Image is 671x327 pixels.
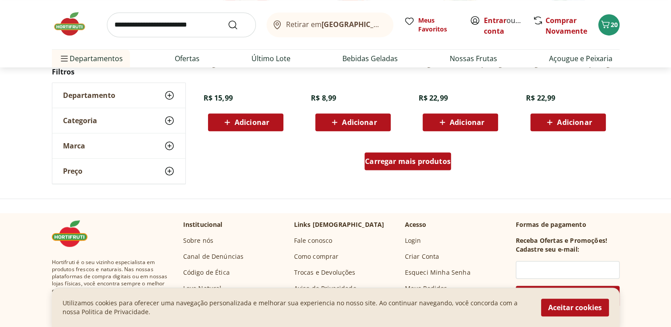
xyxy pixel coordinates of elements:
a: Código de Ética [183,268,230,277]
span: Categoria [63,116,97,125]
a: Leve Natural [183,284,222,293]
p: Utilizamos cookies para oferecer uma navegação personalizada e melhorar sua experiencia no nosso ... [63,299,530,316]
button: Departamento [52,83,185,108]
a: Como comprar [294,252,339,261]
button: Marca [52,133,185,158]
input: search [107,12,256,37]
span: Adicionar [342,119,377,126]
span: Preço [63,167,82,175]
b: [GEOGRAPHIC_DATA]/[GEOGRAPHIC_DATA] [322,19,471,29]
a: Criar Conta [405,252,439,261]
a: Bebidas Geladas [342,53,398,64]
p: Links [DEMOGRAPHIC_DATA] [294,220,385,229]
p: Formas de pagamento [516,220,620,229]
a: Esqueci Minha Senha [405,268,471,277]
h3: Receba Ofertas e Promoções! [516,236,607,245]
span: Departamento [63,91,115,100]
img: Hortifruti [52,220,96,247]
button: Adicionar [530,113,606,131]
a: Meus Favoritos [404,16,459,34]
span: R$ 22,99 [418,93,447,103]
span: Marca [63,141,85,150]
a: Ofertas [175,53,200,64]
a: Aviso de Privacidade [294,284,357,293]
span: Hortifruti é o seu vizinho especialista em produtos frescos e naturais. Nas nossas plataformas de... [52,259,169,308]
a: Nossas Frutas [450,53,497,64]
button: Cadastrar [516,286,620,307]
button: Aceitar cookies [541,299,609,316]
a: Comprar Novamente [545,16,587,36]
a: Açougue e Peixaria [549,53,612,64]
a: Entrar [484,16,506,25]
a: Último Lote [251,53,290,64]
span: Adicionar [450,119,484,126]
button: Adicionar [315,113,391,131]
p: Institucional [183,220,223,229]
button: Submit Search [228,19,249,30]
button: Retirar em[GEOGRAPHIC_DATA]/[GEOGRAPHIC_DATA] [267,12,393,37]
span: R$ 15,99 [204,93,233,103]
a: Carregar mais produtos [365,152,451,174]
span: Departamentos [59,48,123,69]
a: Sobre nós [183,236,213,245]
button: Categoria [52,108,185,133]
button: Preço [52,159,185,183]
span: R$ 8,99 [311,93,336,103]
a: Login [405,236,421,245]
span: Adicionar [235,119,269,126]
button: Menu [59,48,70,69]
h3: Cadastre seu e-mail: [516,245,579,254]
img: Hortifruti [52,11,96,37]
span: Adicionar [557,119,592,126]
span: R$ 22,99 [526,93,555,103]
span: Meus Favoritos [418,16,459,34]
button: Adicionar [423,113,498,131]
h2: Filtros [52,63,186,81]
a: Trocas e Devoluções [294,268,356,277]
a: Canal de Denúncias [183,252,244,261]
span: 20 [611,20,618,29]
span: Carregar mais produtos [365,158,451,165]
span: ou [484,15,523,36]
span: Retirar em [286,20,384,28]
button: Adicionar [208,113,283,131]
a: Fale conosco [294,236,333,245]
p: Acesso [405,220,427,229]
a: Meus Pedidos [405,284,447,293]
a: Criar conta [484,16,533,36]
button: Carrinho [598,14,620,35]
